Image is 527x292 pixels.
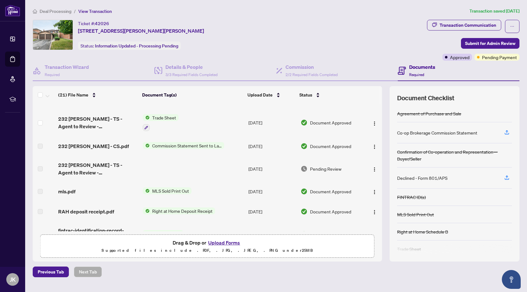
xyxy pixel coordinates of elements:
span: Document Approved [310,208,351,215]
span: Pending Review [310,165,341,172]
img: logo [5,5,20,16]
img: Logo [372,167,377,172]
span: Submit for Admin Review [465,38,515,48]
span: ellipsis [510,24,514,29]
span: fintrac-identification-record-nusrat-[PERSON_NAME]-20250703-122810.pdf [58,227,138,242]
span: Right at Home Deposit Receipt [150,207,215,214]
span: (21) File Name [58,91,88,98]
img: IMG-E12249828_1.jpg [33,20,73,50]
th: Status [297,86,362,104]
td: [DATE] [246,109,298,136]
p: Supported files include .PDF, .JPG, .JPEG, .PNG under 25 MB [44,247,370,254]
div: Co-op Brokerage Commission Statement [397,129,477,136]
span: View Transaction [78,8,112,14]
span: Commission Statement Sent to Lawyer [150,142,224,149]
th: Upload Date [245,86,297,104]
span: 3/3 Required Fields Completed [165,72,218,77]
div: Confirmation of Co-operation and Representation—Buyer/Seller [397,148,512,162]
span: Document Approved [310,188,351,195]
button: Transaction Communication [427,20,501,30]
button: Logo [369,229,380,239]
span: Approved [450,54,469,61]
button: Status IconMLS Sold Print Out [143,187,191,194]
span: MLS Sold Print Out [150,187,191,194]
div: Agreement of Purchase and Sale [397,110,461,117]
td: [DATE] [246,222,298,247]
span: mls.pdf [58,188,75,195]
img: Status Icon [143,142,150,149]
img: Document Status [301,188,308,195]
span: 232 [PERSON_NAME] - TS - Agent to Review - [PERSON_NAME].pdf [58,161,138,176]
td: [DATE] [246,201,298,222]
span: Trade Sheet [150,114,179,121]
button: Logo [369,164,380,174]
span: Status [299,91,312,98]
span: 232 [PERSON_NAME] - CS.pdf [58,142,129,150]
button: Logo [369,207,380,217]
span: Deal Processing [40,8,71,14]
img: Logo [372,121,377,126]
img: Document Status [301,165,308,172]
img: Document Status [301,143,308,150]
td: [DATE] [246,136,298,156]
span: Document Approved [310,119,351,126]
td: [DATE] [246,156,298,181]
img: Document Status [301,119,308,126]
img: Document Status [301,231,308,238]
button: Status IconRight at Home Deposit Receipt [143,207,215,214]
button: Upload Forms [206,239,242,247]
button: Status IconCommission Statement Sent to Lawyer [143,142,224,149]
span: Upload Date [247,91,273,98]
img: Logo [372,144,377,149]
span: Document Approved [310,231,351,238]
span: Document Checklist [397,94,454,102]
div: Status: [78,41,181,50]
span: JK [10,275,16,284]
span: FINTRAC ID(s) [150,230,183,237]
button: Logo [369,118,380,128]
img: Status Icon [143,230,150,237]
span: Required [409,72,424,77]
div: MLS Sold Print Out [397,211,434,218]
img: Logo [372,190,377,195]
span: home [33,9,37,14]
span: 232 [PERSON_NAME] - TS - Agent to Review - [PERSON_NAME].pdf [58,115,138,130]
th: (21) File Name [56,86,140,104]
div: Right at Home Schedule B [397,228,448,235]
h4: Transaction Wizard [45,63,89,71]
img: Status Icon [143,187,150,194]
button: Next Tab [74,267,102,277]
span: RAH deposit receipt.pdf [58,208,114,215]
div: Ticket #: [78,20,109,27]
h4: Commission [286,63,338,71]
img: Logo [372,210,377,215]
button: Status IconTrade Sheet [143,114,179,131]
div: Transaction Communication [440,20,496,30]
span: [STREET_ADDRESS][PERSON_NAME][PERSON_NAME] [78,27,204,35]
li: / [74,8,76,15]
div: FINTRAC ID(s) [397,194,426,201]
img: Status Icon [143,114,150,121]
span: Drag & Drop or [173,239,242,247]
img: Document Status [301,208,308,215]
h4: Details & People [165,63,218,71]
div: Declined - Form 801/APS [397,174,447,181]
span: Information Updated - Processing Pending [95,43,178,49]
span: Pending Payment [482,54,517,61]
span: Drag & Drop orUpload FormsSupported files include .PDF, .JPG, .JPEG, .PNG under25MB [41,235,374,258]
article: Transaction saved [DATE] [469,8,519,15]
button: Open asap [502,270,521,289]
span: Document Approved [310,143,351,150]
h4: Documents [409,63,435,71]
button: Logo [369,141,380,151]
td: [DATE] [246,181,298,201]
span: 2/2 Required Fields Completed [286,72,338,77]
span: Previous Tab [38,267,64,277]
th: Document Tag(s) [140,86,245,104]
button: Status IconFINTRAC ID(s) [143,230,183,237]
button: Logo [369,186,380,196]
img: Status Icon [143,207,150,214]
button: Previous Tab [33,267,69,277]
button: Submit for Admin Review [461,38,519,49]
span: Required [45,72,60,77]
